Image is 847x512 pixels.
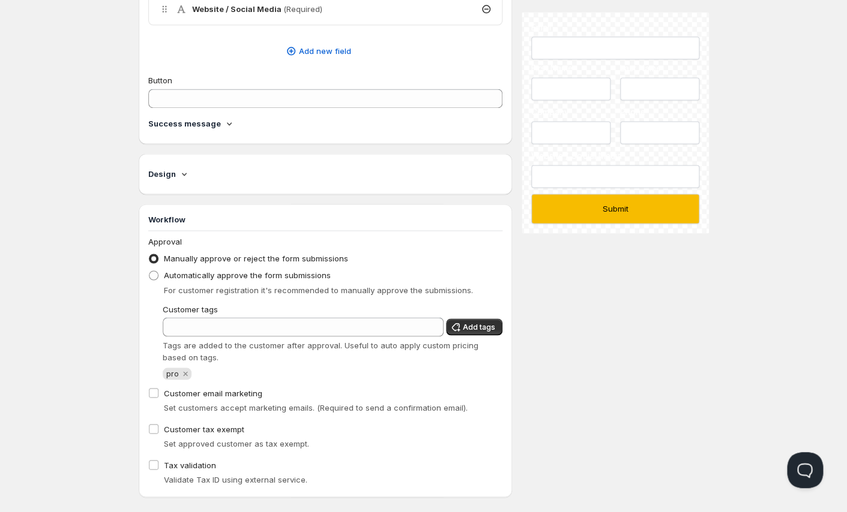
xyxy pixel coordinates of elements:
[164,388,262,397] span: Customer email marketing
[463,322,495,332] span: Add tags
[148,237,182,246] span: Approval
[163,340,478,362] span: Tags are added to the customer after approval. Useful to auto apply custom pricing based on tags.
[192,3,322,15] h4: Website / Social Media
[148,76,172,85] span: Button
[163,304,218,314] span: Customer tags
[531,150,699,162] label: Website / Social Media
[166,369,179,378] span: pro
[620,62,699,74] label: Last Name
[164,270,331,280] span: Automatically approve the form submissions
[787,452,823,488] iframe: Help Scout Beacon - Open
[446,318,502,335] button: Add tags
[164,254,348,263] span: Manually approve or reject the form submissions
[298,45,351,57] span: Add new field
[531,22,699,34] div: Email
[620,106,699,118] label: Phone
[164,285,473,294] span: For customer registration it's recommended to manually approve the submissions.
[148,213,503,225] h3: Workflow
[531,106,610,118] label: Company
[531,62,610,74] label: First Name
[531,194,699,224] button: Submit
[283,4,322,14] span: (Required)
[164,438,309,448] span: Set approved customer as tax exempt.
[164,402,468,412] span: Set customers accept marketing emails. (Required to send a confirmation email).
[148,118,221,129] h4: Success message
[164,424,244,433] span: Customer tax exempt
[141,41,496,61] button: Add new field
[148,168,176,180] h4: Design
[180,368,191,379] button: Remove pro
[164,474,307,484] span: Validate Tax ID using external service.
[164,460,216,469] span: Tax validation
